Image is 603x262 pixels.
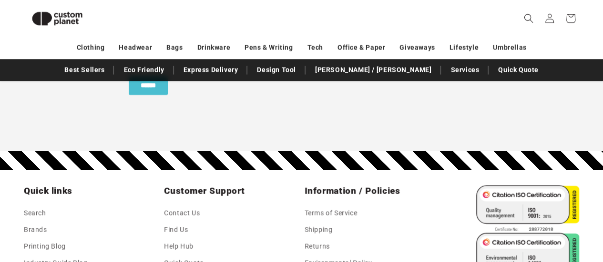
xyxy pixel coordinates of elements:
img: Custom Planet [24,4,91,34]
a: Tech [307,39,323,56]
img: ISO 9001 Certified [476,185,579,233]
a: Clothing [77,39,105,56]
a: Express Delivery [179,62,243,78]
a: Contact Us [164,207,200,222]
a: Design Tool [252,62,301,78]
a: Umbrellas [493,39,526,56]
a: Terms of Service [305,207,358,222]
a: Giveaways [399,39,435,56]
a: Best Sellers [60,62,109,78]
a: Search [24,207,46,222]
a: Drinkware [197,39,230,56]
a: Office & Paper [337,39,385,56]
a: Brands [24,222,47,238]
a: Bags [166,39,183,56]
summary: Search [518,8,539,29]
h2: Information / Policies [305,185,439,197]
a: Headwear [119,39,152,56]
iframe: Chat Widget [555,216,603,262]
a: Pens & Writing [245,39,293,56]
a: Help Hub [164,238,194,255]
a: Eco Friendly [119,62,169,78]
h2: Customer Support [164,185,298,197]
a: Quick Quote [493,62,543,78]
a: Find Us [164,222,188,238]
h2: Quick links [24,185,158,197]
a: Printing Blog [24,238,66,255]
a: Lifestyle [450,39,479,56]
a: Services [446,62,484,78]
a: Shipping [305,222,333,238]
a: [PERSON_NAME] / [PERSON_NAME] [310,62,436,78]
a: Returns [305,238,330,255]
